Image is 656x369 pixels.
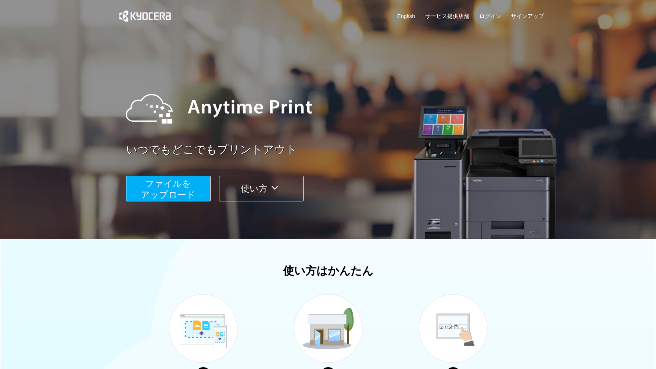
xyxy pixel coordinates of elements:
[479,12,501,20] a: ログイン
[425,12,469,20] a: サービス提供店舗
[141,179,196,200] span: ファイルを ​​アップロード
[126,142,549,158] a: いつでもどこでもプリントアウト
[126,176,211,201] button: ファイルを​​アップロード
[397,12,415,20] a: English
[219,176,304,201] button: 使い方
[511,12,544,20] a: サインアップ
